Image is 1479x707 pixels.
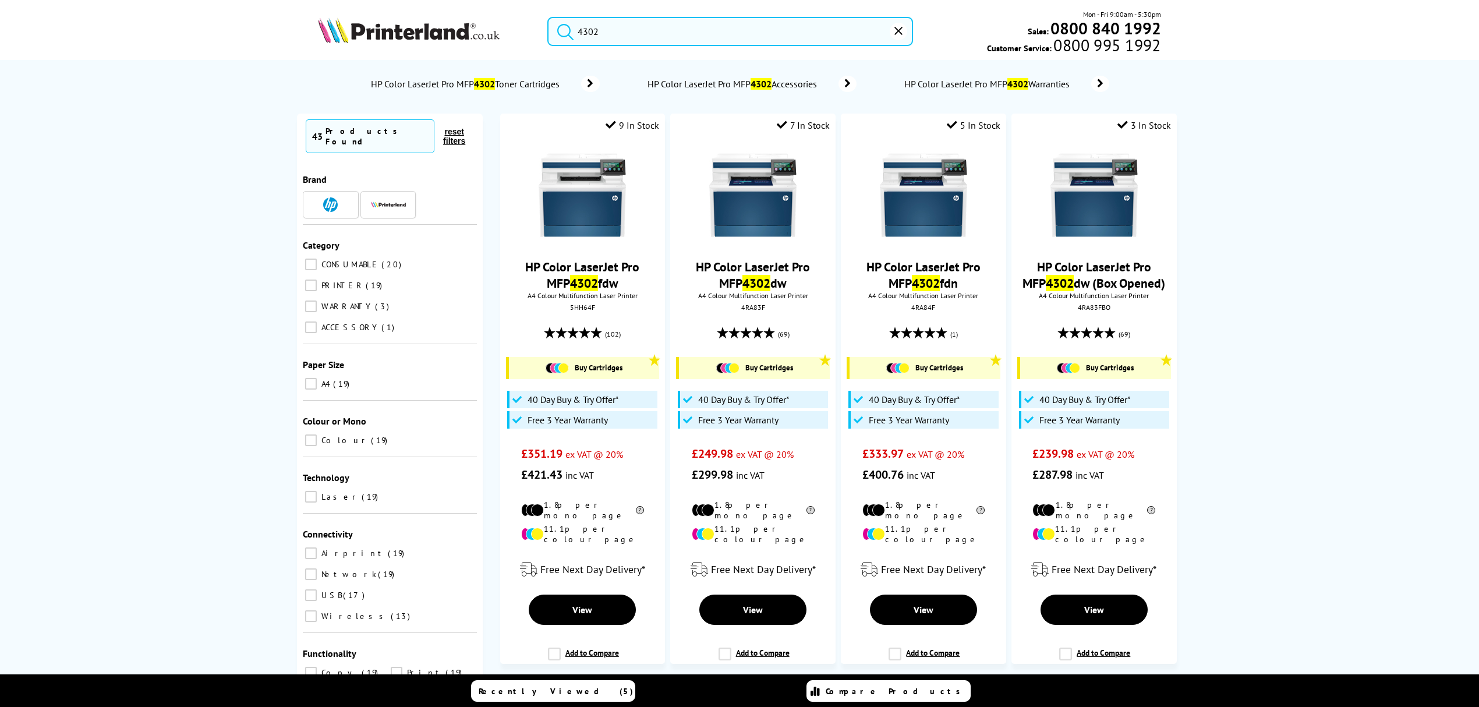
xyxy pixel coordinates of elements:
[305,321,317,333] input: ACCESSORY 1
[709,151,797,239] img: HP-4302dw-Front-Main-Small.jpg
[743,604,763,616] span: View
[605,323,621,345] span: (102)
[319,301,374,312] span: WARRANTY
[305,280,317,291] input: PRINTER 19
[719,648,790,670] label: Add to Compare
[646,76,857,92] a: HP Color LaserJet Pro MFP4302Accessories
[370,78,564,90] span: HP Color LaserJet Pro MFP Toner Cartridges
[1077,448,1134,460] span: ex VAT @ 20%
[862,524,985,545] li: 11.1p per colour page
[305,259,317,270] input: CONSUMABLE 20
[862,467,904,482] span: £400.76
[847,553,1000,586] div: modal_delivery
[378,569,397,579] span: 19
[696,259,810,291] a: HP Color LaserJet Pro MFP4302dw
[777,119,830,131] div: 7 In Stock
[366,280,385,291] span: 19
[515,363,653,373] a: Buy Cartridges
[565,448,623,460] span: ex VAT @ 20%
[862,500,985,521] li: 1.8p per mono page
[1020,303,1167,312] div: 4RA83FBO
[1032,500,1155,521] li: 1.8p per mono page
[388,548,407,558] span: 19
[1032,446,1074,461] span: £239.98
[950,323,958,345] span: (1)
[303,174,327,185] span: Brand
[474,78,495,90] mark: 4302
[521,467,562,482] span: £421.43
[381,322,397,333] span: 1
[362,492,381,502] span: 19
[323,197,338,212] img: HP
[303,648,356,659] span: Functionality
[479,686,634,697] span: Recently Viewed (5)
[1050,151,1138,239] img: HP-4302dw-Front-Main-Small.jpg
[305,491,317,503] input: Laser 19
[862,446,904,461] span: £333.97
[305,568,317,580] input: Network 19
[947,119,1000,131] div: 5 In Stock
[847,291,1000,300] span: A4 Colour Multifunction Laser Printer
[1059,648,1130,670] label: Add to Compare
[319,548,387,558] span: Airprint
[1119,323,1130,345] span: (69)
[676,553,829,586] div: modal_delivery
[471,680,635,702] a: Recently Viewed (5)
[742,275,770,291] mark: 4302
[889,648,960,670] label: Add to Compare
[698,394,790,405] span: 40 Day Buy & Try Offer*
[575,363,622,373] span: Buy Cartridges
[1028,26,1049,37] span: Sales:
[778,323,790,345] span: (69)
[521,524,644,545] li: 11.1p per colour page
[303,528,353,540] span: Connectivity
[907,448,964,460] span: ex VAT @ 20%
[371,435,390,446] span: 19
[692,446,733,461] span: £249.98
[305,667,317,678] input: Copy 19
[319,435,370,446] span: Colour
[319,322,380,333] span: ACCESSORY
[1117,119,1171,131] div: 3 In Stock
[903,78,1074,90] span: HP Color LaserJet Pro MFP Warranties
[1026,363,1165,373] a: Buy Cartridges
[509,303,656,312] div: 5HH64F
[305,610,317,622] input: Wireless 13
[548,648,619,670] label: Add to Compare
[318,17,500,43] img: Printerland Logo
[866,259,981,291] a: HP Color LaserJet Pro MFP4302fdn
[1075,469,1104,481] span: inc VAT
[676,291,829,300] span: A4 Colour Multifunction Laser Printer
[826,686,967,697] span: Compare Products
[528,394,619,405] span: 40 Day Buy & Try Offer*
[736,448,794,460] span: ex VAT @ 20%
[319,569,377,579] span: Network
[1022,259,1165,291] a: HP Color LaserJet Pro MFP4302dw (Box Opened)
[303,415,366,427] span: Colour or Mono
[692,467,733,482] span: £299.98
[869,394,960,405] span: 40 Day Buy & Try Offer*
[305,547,317,559] input: Airprint 19
[319,492,360,502] span: Laser
[319,280,365,291] span: PRINTER
[506,291,659,300] span: A4 Colour Multifunction Laser Printer
[736,469,765,481] span: inc VAT
[1032,467,1073,482] span: £287.98
[445,667,465,678] span: 19
[711,563,816,576] span: Free Next Day Delivery*
[570,275,598,291] mark: 4302
[1041,595,1148,625] a: View
[325,126,428,147] div: Products Found
[312,130,323,142] span: 43
[1017,291,1170,300] span: A4 Colour Multifunction Laser Printer
[565,469,594,481] span: inc VAT
[1049,23,1161,34] a: 0800 840 1992
[1017,553,1170,586] div: modal_delivery
[391,667,402,678] input: Print 19
[404,667,444,678] span: Print
[903,76,1109,92] a: HP Color LaserJet Pro MFP4302Warranties
[319,259,380,270] span: CONSUMABLE
[881,563,986,576] span: Free Next Day Delivery*
[318,17,533,45] a: Printerland Logo
[685,363,823,373] a: Buy Cartridges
